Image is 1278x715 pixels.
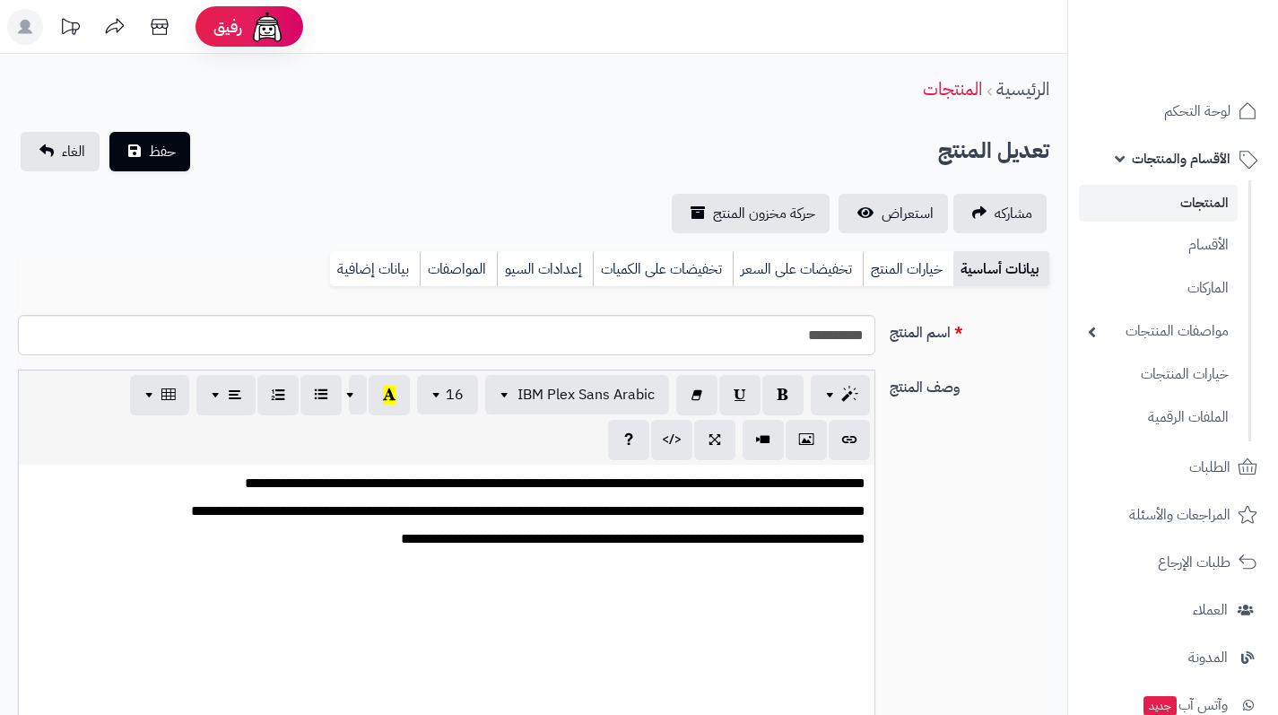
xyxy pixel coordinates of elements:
a: خيارات المنتج [863,251,953,287]
a: مواصفات المنتجات [1079,312,1238,351]
a: خيارات المنتجات [1079,355,1238,394]
span: الغاء [62,141,85,162]
span: مشاركه [995,203,1032,224]
img: logo-2.png [1156,48,1261,86]
a: حركة مخزون المنتج [672,194,830,233]
a: الغاء [21,132,100,171]
span: لوحة التحكم [1164,99,1230,124]
a: الأقسام [1079,226,1238,265]
span: IBM Plex Sans Arabic [517,384,655,405]
label: وصف المنتج [882,370,1056,398]
label: اسم المنتج [882,315,1056,344]
a: المنتجات [923,75,982,102]
a: تخفيضات على الكميات [593,251,733,287]
a: الماركات [1079,269,1238,308]
a: الملفات الرقمية [1079,398,1238,437]
span: طلبات الإرجاع [1158,550,1230,575]
a: المراجعات والأسئلة [1079,493,1267,536]
a: تحديثات المنصة [48,9,92,49]
a: طلبات الإرجاع [1079,541,1267,584]
a: إعدادات السيو [497,251,593,287]
a: المدونة [1079,636,1267,679]
a: المواصفات [420,251,497,287]
a: تخفيضات على السعر [733,251,863,287]
a: لوحة التحكم [1079,90,1267,133]
span: استعراض [882,203,934,224]
button: 16 [417,375,478,414]
span: 16 [446,384,464,405]
a: بيانات أساسية [953,251,1049,287]
button: حفظ [109,132,190,171]
button: IBM Plex Sans Arabic [485,375,669,414]
h2: تعديل المنتج [938,133,1049,170]
span: المراجعات والأسئلة [1129,502,1230,528]
a: مشاركه [953,194,1047,233]
a: بيانات إضافية [330,251,420,287]
a: العملاء [1079,589,1267,632]
a: المنتجات [1079,185,1238,222]
span: الأقسام والمنتجات [1132,146,1230,171]
span: المدونة [1188,645,1228,670]
a: الرئيسية [996,75,1049,102]
span: حركة مخزون المنتج [713,203,815,224]
span: رفيق [213,16,242,38]
img: ai-face.png [249,9,285,45]
span: الطلبات [1189,455,1230,480]
span: حفظ [149,141,176,162]
a: استعراض [839,194,948,233]
a: الطلبات [1079,446,1267,489]
span: العملاء [1193,597,1228,623]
